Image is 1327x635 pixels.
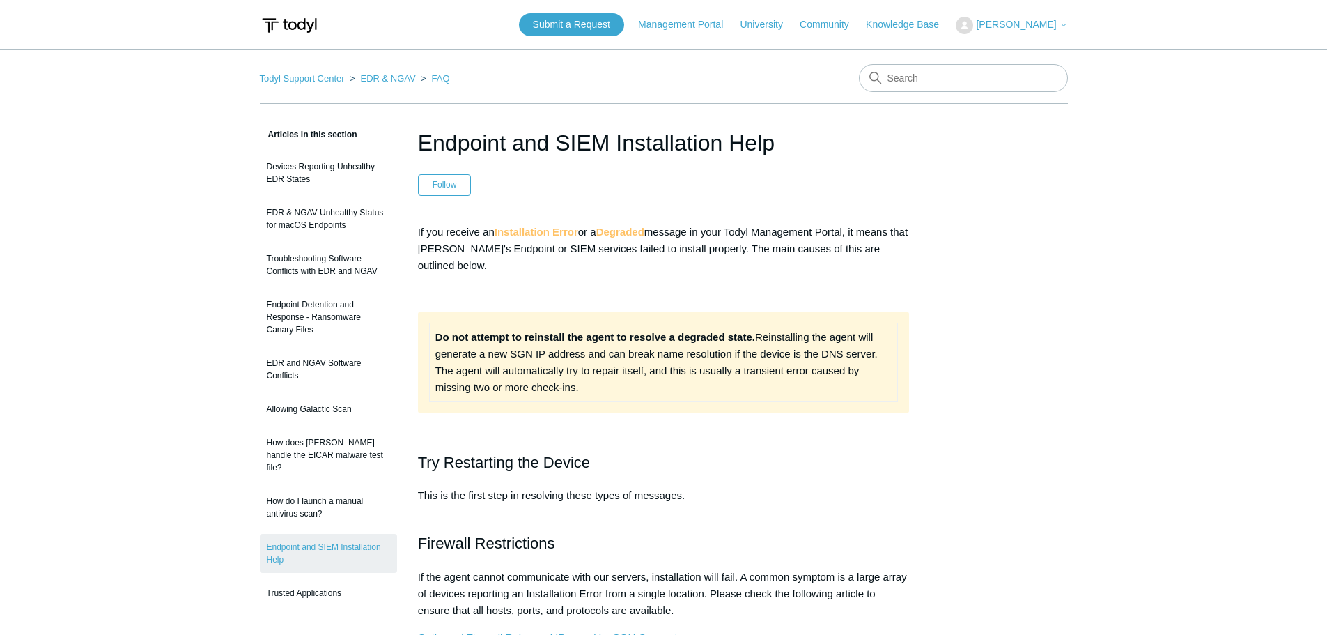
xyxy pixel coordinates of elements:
a: Knowledge Base [866,17,953,32]
button: [PERSON_NAME] [956,17,1067,34]
a: Community [800,17,863,32]
a: Devices Reporting Unhealthy EDR States [260,153,397,192]
strong: Installation Error [495,226,578,238]
h1: Endpoint and SIEM Installation Help [418,126,910,160]
a: Submit a Request [519,13,624,36]
button: Follow Article [418,174,472,195]
h2: Firewall Restrictions [418,531,910,556]
span: [PERSON_NAME] [976,19,1056,30]
a: How does [PERSON_NAME] handle the EICAR malware test file? [260,429,397,481]
a: EDR & NGAV [360,73,415,84]
a: Endpoint Detention and Response - Ransomware Canary Files [260,291,397,343]
p: If you receive an or a message in your Todyl Management Portal, it means that [PERSON_NAME]'s End... [418,224,910,274]
a: How do I launch a manual antivirus scan? [260,488,397,527]
a: Troubleshooting Software Conflicts with EDR and NGAV [260,245,397,284]
span: Articles in this section [260,130,357,139]
a: EDR & NGAV Unhealthy Status for macOS Endpoints [260,199,397,238]
li: EDR & NGAV [347,73,418,84]
h2: Try Restarting the Device [418,450,910,475]
a: Allowing Galactic Scan [260,396,397,422]
strong: Do not attempt to reinstall the agent to resolve a degraded state. [435,331,755,343]
a: FAQ [432,73,450,84]
img: Todyl Support Center Help Center home page [260,13,319,38]
td: Reinstalling the agent will generate a new SGN IP address and can break name resolution if the de... [429,323,898,401]
a: Management Portal [638,17,737,32]
a: Trusted Applications [260,580,397,606]
a: Todyl Support Center [260,73,345,84]
strong: Degraded [596,226,644,238]
a: Endpoint and SIEM Installation Help [260,534,397,573]
li: FAQ [418,73,449,84]
p: This is the first step in resolving these types of messages. [418,487,910,521]
input: Search [859,64,1068,92]
p: If the agent cannot communicate with our servers, installation will fail. A common symptom is a l... [418,569,910,619]
li: Todyl Support Center [260,73,348,84]
a: University [740,17,796,32]
a: EDR and NGAV Software Conflicts [260,350,397,389]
